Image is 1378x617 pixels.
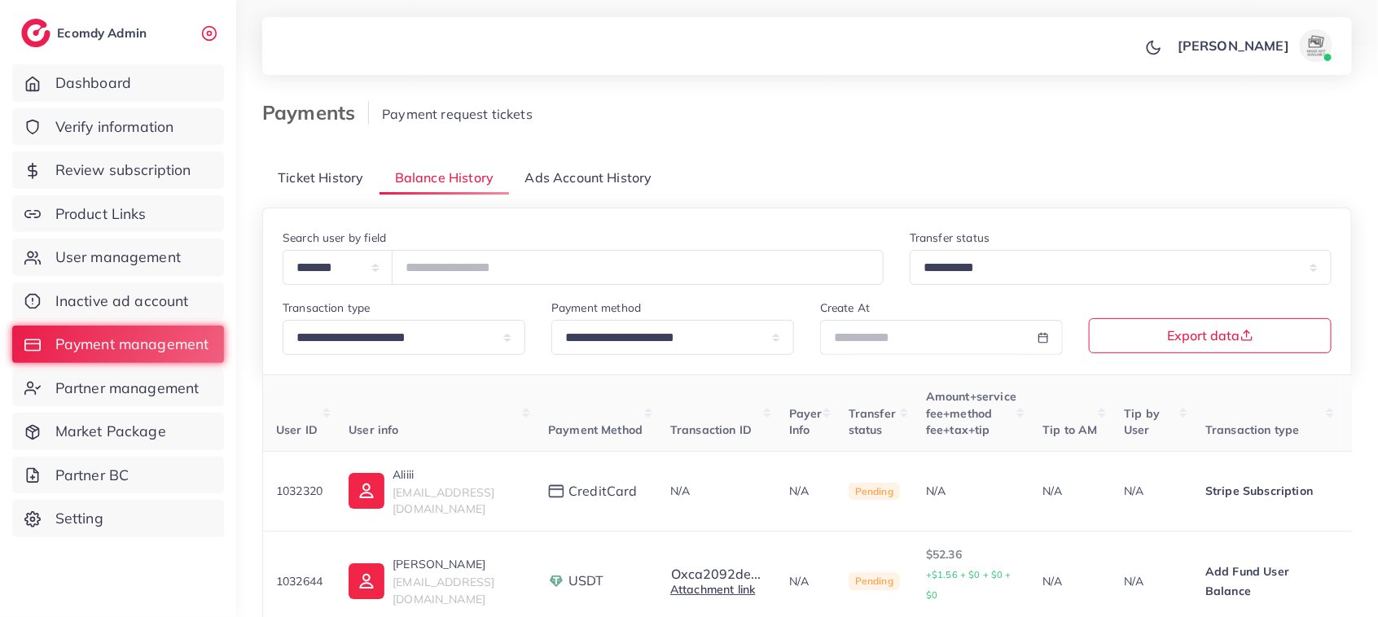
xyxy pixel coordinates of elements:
[393,575,494,606] span: [EMAIL_ADDRESS][DOMAIN_NAME]
[1124,481,1179,501] p: N/A
[789,406,823,437] span: Payer Info
[926,389,1016,437] span: Amount+service fee+method fee+tax+tip
[12,151,224,189] a: Review subscription
[1205,481,1326,501] p: Stripe Subscription
[283,230,386,246] label: Search user by field
[12,413,224,450] a: Market Package
[789,481,823,501] p: N/A
[670,484,690,498] span: N/A
[55,421,166,442] span: Market Package
[395,168,494,187] span: Balance History
[12,64,224,102] a: Dashboard
[276,481,323,501] p: 1032320
[283,300,371,316] label: Transaction type
[670,567,761,581] button: Oxca2092de...
[12,238,224,276] a: User management
[1178,36,1289,55] p: [PERSON_NAME]
[55,334,209,355] span: Payment management
[1205,562,1326,601] p: Add Fund User Balance
[1089,318,1332,353] button: Export data
[1300,29,1332,62] img: avatar
[393,465,522,484] p: Aliiii
[393,554,522,574] p: [PERSON_NAME]
[1205,422,1300,437] span: Transaction type
[1169,29,1339,62] a: [PERSON_NAME]avatar
[1168,329,1253,342] span: Export data
[1124,406,1160,437] span: Tip by User
[548,422,643,437] span: Payment Method
[349,422,398,437] span: User info
[670,582,755,597] a: Attachment link
[849,406,896,437] span: Transfer status
[55,378,200,399] span: Partner management
[276,571,323,591] p: 1032644
[349,473,384,509] img: ic-user-info.36bf1079.svg
[278,168,363,187] span: Ticket History
[670,422,752,437] span: Transaction ID
[548,573,564,589] img: payment
[55,160,191,181] span: Review subscription
[12,282,224,320] a: Inactive ad account
[55,465,129,486] span: Partner BC
[12,500,224,537] a: Setting
[12,195,224,233] a: Product Links
[1124,571,1179,591] p: N/A
[55,508,103,529] span: Setting
[21,19,50,47] img: logo
[789,571,823,591] p: N/A
[926,569,1012,601] small: +$1.56 + $0 + $0 + $0
[849,572,900,590] span: Pending
[926,483,1016,499] div: N/A
[568,571,604,590] span: USDT
[21,19,151,47] a: logoEcomdy Admin
[1042,481,1098,501] p: N/A
[12,370,224,407] a: Partner management
[349,563,384,599] img: ic-user-info.36bf1079.svg
[551,300,641,316] label: Payment method
[262,101,369,125] h3: Payments
[55,247,181,268] span: User management
[1042,571,1098,591] p: N/A
[55,203,147,225] span: Product Links
[382,106,533,122] span: Payment request tickets
[393,485,494,516] span: [EMAIL_ADDRESS][DOMAIN_NAME]
[55,72,131,94] span: Dashboard
[12,326,224,363] a: Payment management
[525,168,652,187] span: Ads Account History
[1042,422,1097,437] span: Tip to AM
[849,483,900,501] span: Pending
[568,482,638,501] span: creditCard
[57,25,151,41] h2: Ecomdy Admin
[820,300,870,316] label: Create At
[926,545,1016,605] p: $52.36
[55,116,174,138] span: Verify information
[910,230,990,246] label: Transfer status
[548,484,564,498] img: payment
[12,108,224,146] a: Verify information
[12,457,224,494] a: Partner BC
[276,422,318,437] span: User ID
[55,291,189,312] span: Inactive ad account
